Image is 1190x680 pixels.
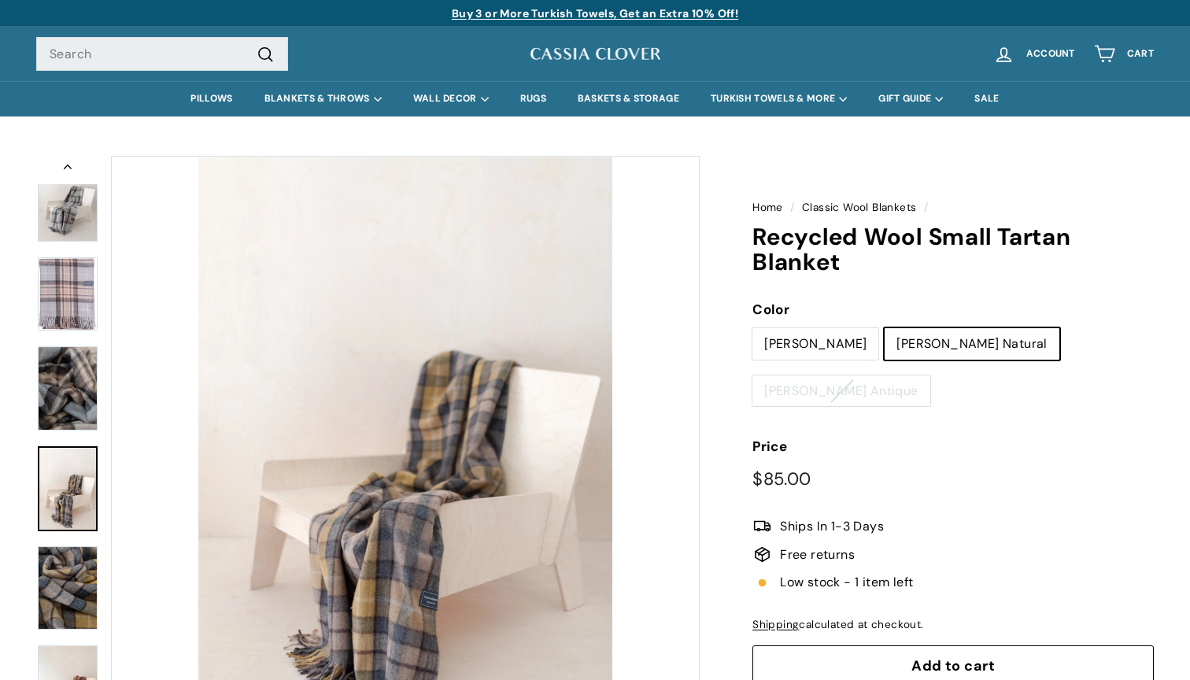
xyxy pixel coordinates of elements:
[780,545,855,565] span: Free returns
[175,81,248,116] a: PILLOWS
[504,81,562,116] a: RUGS
[38,157,98,242] img: Recycled Wool Small Tartan Blanket
[36,156,99,184] button: Previous
[752,224,1154,275] h1: Recycled Wool Small Tartan Blanket
[5,81,1185,116] div: Primary
[38,546,98,631] a: Recycled Wool Small Tartan Blanket
[984,31,1085,77] a: Account
[752,201,783,214] a: Home
[752,375,929,407] label: [PERSON_NAME] Antique
[752,199,1154,216] nav: breadcrumbs
[38,257,98,331] a: Recycled Wool Small Tartan Blanket
[911,656,995,675] span: Add to cart
[38,257,98,331] img: Recycled Wool Small Tartan Blanket
[752,618,799,631] a: Shipping
[38,446,98,531] a: Recycled Wool Small Tartan Blanket
[752,328,878,360] label: [PERSON_NAME]
[38,546,98,630] img: Recycled Wool Small Tartan Blanket
[1026,49,1075,59] span: Account
[38,346,98,431] img: Recycled Wool Small Tartan Blanket
[752,436,1154,457] label: Price
[249,81,397,116] summary: BLANKETS & THROWS
[695,81,863,116] summary: TURKISH TOWELS & MORE
[1127,49,1154,59] span: Cart
[752,616,1154,634] div: calculated at checkout.
[38,346,98,431] a: Recycled Wool Small Tartan Blanket
[920,201,932,214] span: /
[397,81,504,116] summary: WALL DECOR
[786,201,798,214] span: /
[802,201,916,214] a: Classic Wool Blankets
[959,81,1014,116] a: SALE
[36,37,288,72] input: Search
[885,328,1059,360] label: [PERSON_NAME] Natural
[863,81,959,116] summary: GIFT GUIDE
[1085,31,1163,77] a: Cart
[562,81,695,116] a: BASKETS & STORAGE
[452,6,738,20] a: Buy 3 or More Turkish Towels, Get an Extra 10% Off!
[752,299,1154,320] label: Color
[780,572,913,593] span: Low stock - 1 item left
[752,468,811,490] span: $85.00
[780,516,884,537] span: Ships In 1-3 Days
